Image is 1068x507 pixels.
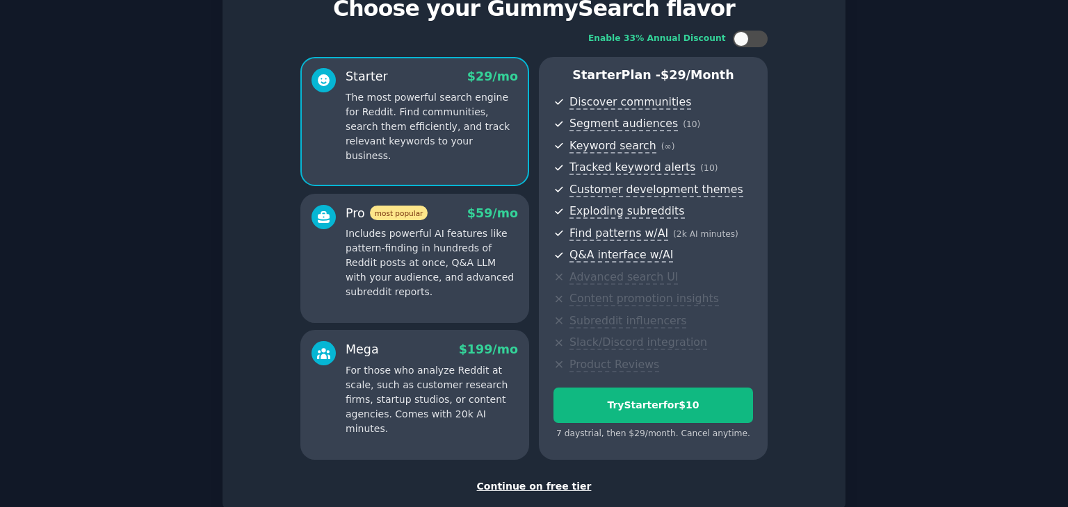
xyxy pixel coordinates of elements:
span: $ 29 /mo [467,69,518,83]
span: ( 10 ) [700,163,718,173]
span: ( ∞ ) [661,142,675,151]
div: 7 days trial, then $ 29 /month . Cancel anytime. [553,428,753,440]
span: $ 59 /mo [467,206,518,220]
div: Continue on free tier [237,479,831,494]
span: Exploding subreddits [569,204,684,219]
div: Enable 33% Annual Discount [588,33,726,45]
p: Starter Plan - [553,67,753,84]
span: ( 10 ) [683,119,700,129]
span: Product Reviews [569,358,659,372]
div: Pro [346,205,428,222]
span: $ 29 /month [661,68,734,82]
span: ( 2k AI minutes ) [673,229,738,239]
div: Starter [346,68,388,85]
span: Segment audiences [569,117,678,131]
div: Mega [346,341,379,358]
span: Find patterns w/AI [569,226,668,241]
span: Slack/Discord integration [569,335,707,350]
span: Advanced search UI [569,270,678,285]
span: Subreddit influencers [569,314,686,329]
span: Keyword search [569,139,656,153]
span: Discover communities [569,95,691,110]
span: Q&A interface w/AI [569,248,673,263]
p: The most powerful search engine for Reddit. Find communities, search them efficiently, and track ... [346,90,518,163]
span: most popular [370,206,428,220]
span: Content promotion insights [569,292,719,306]
span: Tracked keyword alerts [569,160,695,175]
button: TryStarterfor$10 [553,388,753,423]
span: $ 199 /mo [459,342,518,356]
div: Try Starter for $10 [554,398,752,413]
p: For those who analyze Reddit at scale, such as customer research firms, startup studios, or conte... [346,363,518,436]
p: Includes powerful AI features like pattern-finding in hundreds of Reddit posts at once, Q&A LLM w... [346,226,518,299]
span: Customer development themes [569,183,743,197]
